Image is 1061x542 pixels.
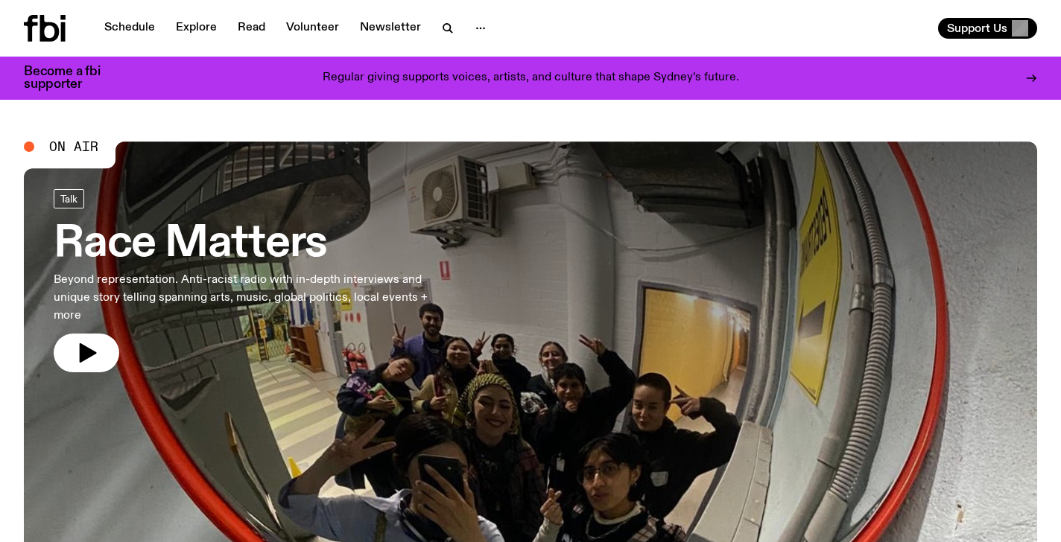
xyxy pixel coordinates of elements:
[229,18,274,39] a: Read
[947,22,1007,35] span: Support Us
[54,189,435,372] a: Race MattersBeyond representation. Anti-racist radio with in-depth interviews and unique story te...
[351,18,430,39] a: Newsletter
[60,193,77,204] span: Talk
[277,18,348,39] a: Volunteer
[24,66,119,91] h3: Become a fbi supporter
[49,140,98,153] span: On Air
[95,18,164,39] a: Schedule
[323,71,739,85] p: Regular giving supports voices, artists, and culture that shape Sydney’s future.
[54,223,435,265] h3: Race Matters
[54,271,435,325] p: Beyond representation. Anti-racist radio with in-depth interviews and unique story telling spanni...
[167,18,226,39] a: Explore
[54,189,84,208] a: Talk
[938,18,1037,39] button: Support Us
